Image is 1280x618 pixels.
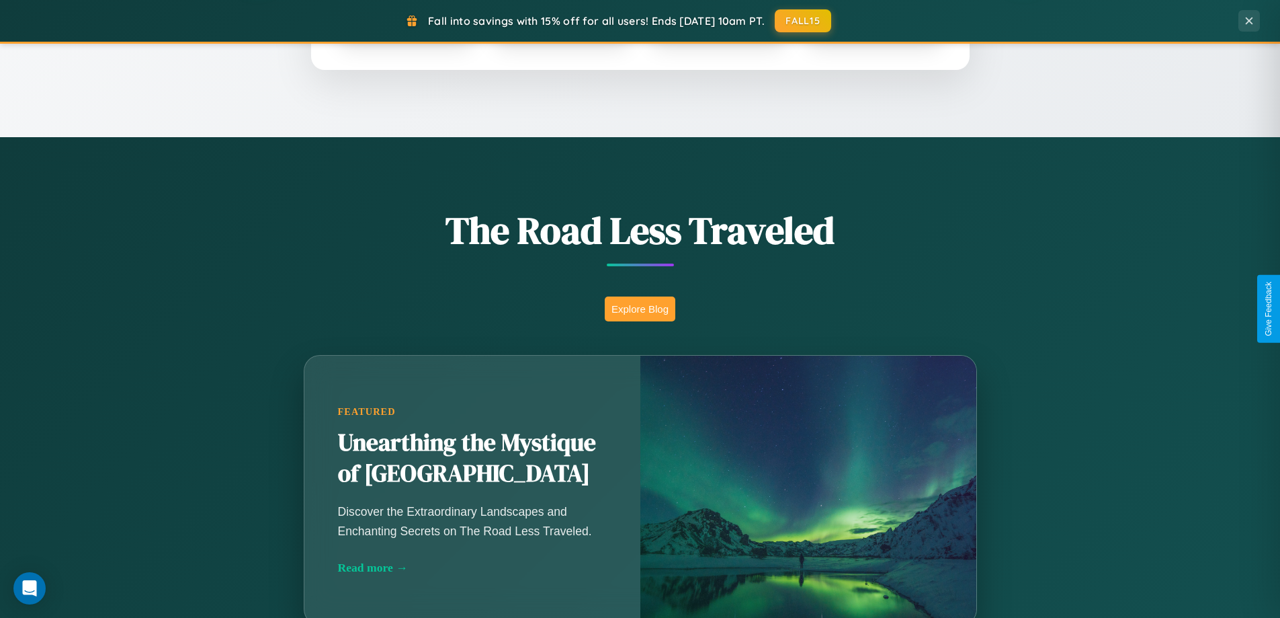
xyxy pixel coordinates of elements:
button: FALL15 [775,9,831,32]
p: Discover the Extraordinary Landscapes and Enchanting Secrets on The Road Less Traveled. [338,502,607,540]
h2: Unearthing the Mystique of [GEOGRAPHIC_DATA] [338,428,607,490]
div: Give Feedback [1264,282,1273,336]
h1: The Road Less Traveled [237,204,1043,256]
div: Open Intercom Messenger [13,572,46,605]
div: Featured [338,406,607,418]
div: Read more → [338,561,607,575]
button: Explore Blog [605,297,675,321]
span: Fall into savings with 15% off for all users! Ends [DATE] 10am PT. [428,14,765,28]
